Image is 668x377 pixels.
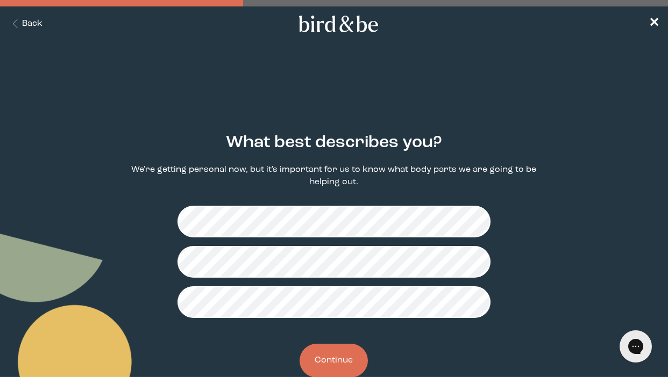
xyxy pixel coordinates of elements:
[9,18,42,30] button: Back Button
[649,17,659,30] span: ✕
[226,130,442,155] h2: What best describes you?
[614,327,657,366] iframe: Gorgias live chat messenger
[649,15,659,33] a: ✕
[125,164,542,189] p: We're getting personal now, but it's important for us to know what body parts we are going to be ...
